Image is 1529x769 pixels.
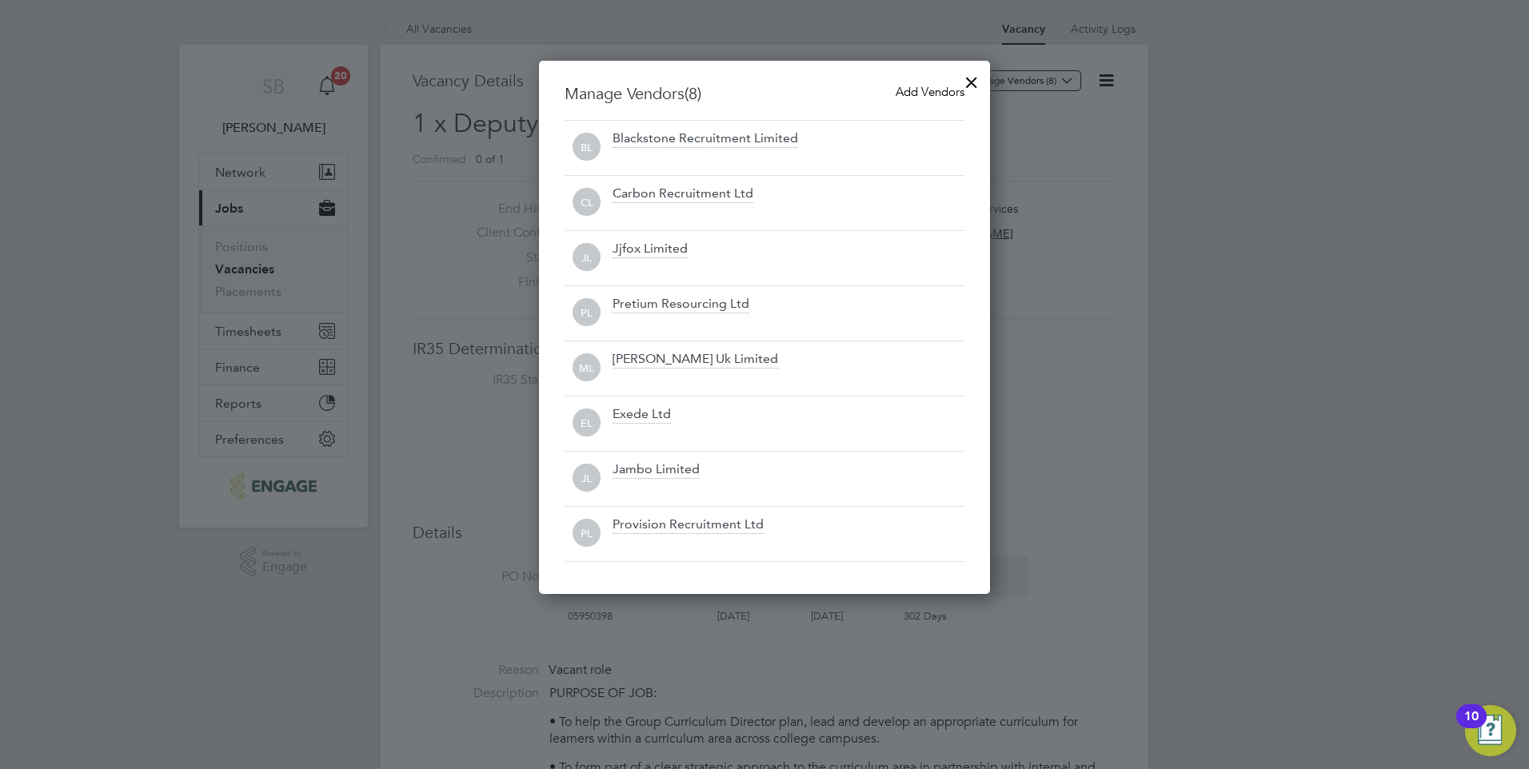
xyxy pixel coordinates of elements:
[613,406,671,424] div: Exede Ltd
[613,461,700,479] div: Jambo Limited
[613,351,778,369] div: [PERSON_NAME] Uk Limited
[613,185,753,203] div: Carbon Recruitment Ltd
[573,520,601,548] span: PL
[896,84,964,99] span: Add Vendors
[613,130,798,148] div: Blackstone Recruitment Limited
[613,296,749,313] div: Pretium Resourcing Ltd
[573,244,601,272] span: JL
[1464,716,1479,737] div: 10
[573,189,601,217] span: CL
[565,83,964,104] h3: Manage Vendors
[613,516,764,534] div: Provision Recruitment Ltd
[1465,705,1516,756] button: Open Resource Center, 10 new notifications
[573,299,601,327] span: PL
[573,133,601,161] span: BL
[573,409,601,437] span: EL
[685,83,701,104] span: (8)
[613,241,688,258] div: Jjfox Limited
[573,354,601,382] span: ML
[573,464,601,492] span: JL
